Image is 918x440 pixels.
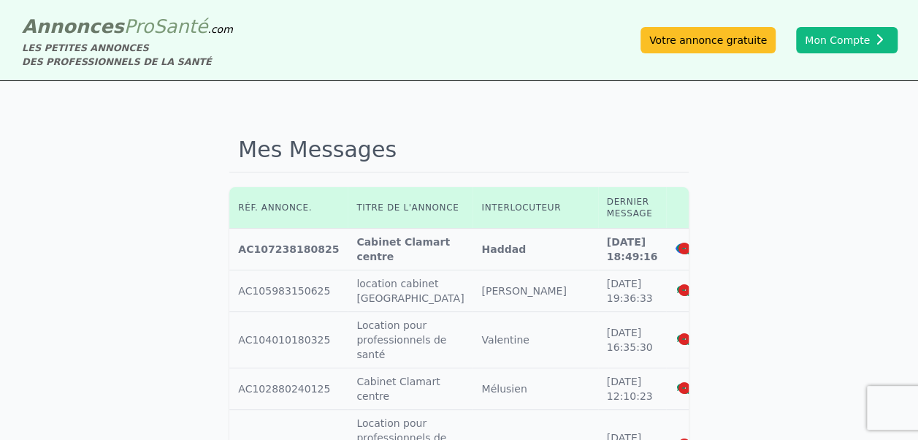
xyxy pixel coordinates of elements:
[348,368,473,410] td: Cabinet Clamart centre
[229,187,348,229] th: Réf. annonce.
[229,312,348,368] td: AC104010180325
[229,270,348,312] td: AC105983150625
[678,243,690,254] i: Supprimer la discussion
[598,229,667,270] td: [DATE] 18:49:16
[598,368,667,410] td: [DATE] 12:10:23
[473,229,597,270] td: Haddad
[473,187,597,229] th: Interlocuteur
[153,15,207,37] span: Santé
[229,229,348,270] td: AC107238180825
[678,382,690,394] i: Supprimer la discussion
[676,244,689,254] i: Voir la discussion
[348,270,473,312] td: location cabinet [GEOGRAPHIC_DATA]
[22,15,124,37] span: Annonces
[678,284,690,296] i: Supprimer la discussion
[473,270,597,312] td: [PERSON_NAME]
[678,333,690,345] i: Supprimer la discussion
[22,41,233,69] div: LES PETITES ANNONCES DES PROFESSIONNELS DE LA SANTÉ
[229,128,689,172] h1: Mes Messages
[124,15,154,37] span: Pro
[640,27,776,53] a: Votre annonce gratuite
[22,15,233,37] a: AnnoncesProSanté.com
[676,335,689,345] i: Voir la discussion
[473,368,597,410] td: Mélusien
[229,368,348,410] td: AC102880240125
[207,23,232,35] span: .com
[348,187,473,229] th: Titre de l'annonce
[598,187,667,229] th: Dernier message
[598,270,667,312] td: [DATE] 19:36:33
[675,243,688,254] i: Voir l'annonce
[598,312,667,368] td: [DATE] 16:35:30
[473,312,597,368] td: Valentine
[348,312,473,368] td: Location pour professionnels de santé
[796,27,898,53] button: Mon Compte
[348,229,473,270] td: Cabinet Clamart centre
[676,286,689,296] i: Voir la discussion
[676,384,689,394] i: Voir la discussion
